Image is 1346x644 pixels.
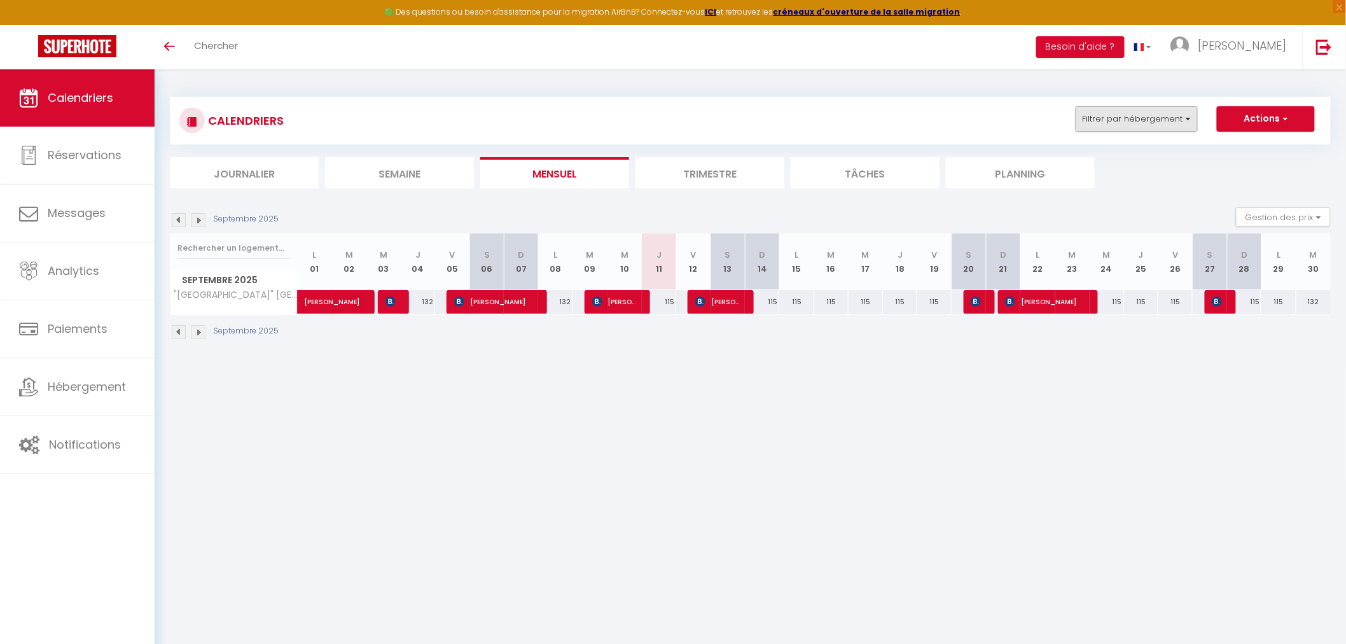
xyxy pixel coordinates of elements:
[1076,106,1198,132] button: Filtrer par hébergement
[415,249,420,261] abbr: J
[450,249,455,261] abbr: V
[849,290,883,314] div: 115
[795,249,799,261] abbr: L
[1207,249,1213,261] abbr: S
[635,157,784,188] li: Trimestre
[828,249,835,261] abbr: M
[946,157,1095,188] li: Planning
[705,6,717,17] strong: ICI
[480,157,629,188] li: Mensuel
[1217,106,1315,132] button: Actions
[814,290,849,314] div: 115
[1069,249,1076,261] abbr: M
[170,157,319,188] li: Journalier
[1161,25,1303,69] a: ... [PERSON_NAME]
[883,290,917,314] div: 115
[170,271,297,290] span: Septembre 2025
[385,290,397,314] span: [PERSON_NAME]
[1158,234,1193,290] th: 26
[862,249,870,261] abbr: M
[484,249,490,261] abbr: S
[745,290,779,314] div: 115
[1227,290,1261,314] div: 115
[538,234,572,290] th: 08
[538,290,572,314] div: 132
[213,325,279,337] p: Septembre 2025
[1193,234,1227,290] th: 27
[676,234,711,290] th: 12
[1000,249,1006,261] abbr: D
[1036,249,1040,261] abbr: L
[725,249,731,261] abbr: S
[814,234,849,290] th: 16
[1296,290,1331,314] div: 132
[1277,249,1281,261] abbr: L
[345,249,353,261] abbr: M
[1212,290,1223,314] span: [PERSON_NAME]
[1055,234,1090,290] th: 23
[1005,290,1085,314] span: [PERSON_NAME]
[592,290,638,314] span: [PERSON_NAME]
[952,234,986,290] th: 20
[1124,234,1158,290] th: 25
[1036,36,1125,58] button: Besoin d'aide ?
[48,205,106,221] span: Messages
[1090,290,1124,314] div: 115
[1296,234,1331,290] th: 30
[48,147,121,163] span: Réservations
[1103,249,1111,261] abbr: M
[380,249,387,261] abbr: M
[1241,249,1247,261] abbr: D
[298,290,332,314] a: [PERSON_NAME]
[1310,249,1317,261] abbr: M
[1139,249,1144,261] abbr: J
[779,290,814,314] div: 115
[1198,38,1287,53] span: [PERSON_NAME]
[172,290,300,300] span: "[GEOGRAPHIC_DATA]" [GEOGRAPHIC_DATA]
[313,249,317,261] abbr: L
[401,234,435,290] th: 04
[469,234,504,290] th: 06
[966,249,972,261] abbr: S
[1227,234,1261,290] th: 28
[304,283,363,307] span: [PERSON_NAME]
[1292,587,1336,634] iframe: Chat
[691,249,697,261] abbr: V
[49,437,121,452] span: Notifications
[1158,290,1193,314] div: 115
[917,234,952,290] th: 19
[898,249,903,261] abbr: J
[1261,290,1296,314] div: 115
[642,290,676,314] div: 115
[621,249,628,261] abbr: M
[454,290,534,314] span: [PERSON_NAME]
[48,263,99,279] span: Analytics
[1170,36,1190,55] img: ...
[1124,290,1158,314] div: 115
[607,234,642,290] th: 10
[205,106,284,135] h3: CALENDRIERS
[48,90,113,106] span: Calendriers
[971,290,982,314] span: [PERSON_NAME]
[184,25,247,69] a: Chercher
[917,290,952,314] div: 115
[745,234,779,290] th: 14
[586,249,594,261] abbr: M
[194,39,238,52] span: Chercher
[332,234,366,290] th: 02
[48,379,126,395] span: Hébergement
[1090,234,1124,290] th: 24
[774,6,961,17] a: créneaux d'ouverture de la salle migration
[779,234,814,290] th: 15
[48,321,108,337] span: Paiements
[366,234,401,290] th: 03
[38,35,116,57] img: Super Booking
[1236,207,1331,227] button: Gestion des prix
[932,249,938,261] abbr: V
[1020,234,1055,290] th: 22
[656,249,662,261] abbr: J
[1261,234,1296,290] th: 29
[1316,39,1332,55] img: logout
[401,290,435,314] div: 132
